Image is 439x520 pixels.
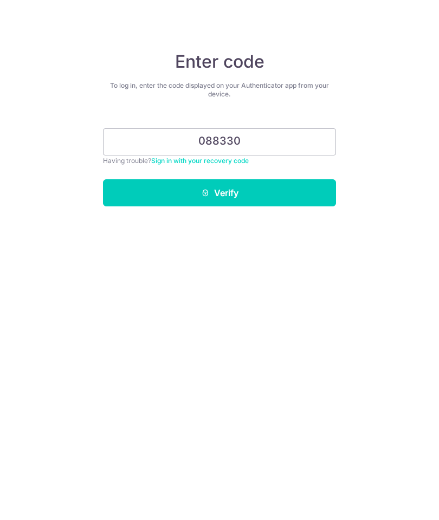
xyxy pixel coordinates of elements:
[103,128,336,155] input: Enter 6 digit code
[103,155,336,166] div: Having trouble?
[103,51,336,73] h4: Enter code
[151,157,249,165] a: Sign in with your recovery code
[103,81,336,99] div: To log in, enter the code displayed on your Authenticator app from your device.
[103,179,336,206] button: Verify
